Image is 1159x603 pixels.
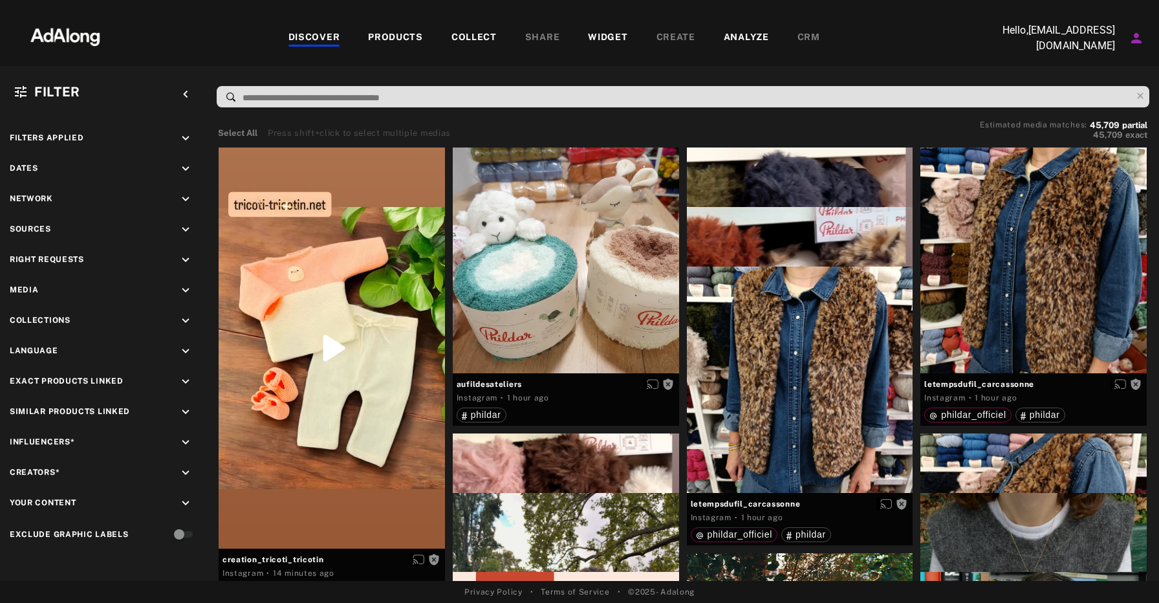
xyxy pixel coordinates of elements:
i: keyboard_arrow_down [179,283,193,298]
i: keyboard_arrow_down [179,192,193,206]
time: 2025-09-24T06:41:55.000Z [741,513,783,522]
span: phildar [471,410,501,420]
div: CRM [797,30,820,46]
div: phildar_officiel [929,410,1006,419]
span: aufildesateliers [457,378,675,390]
div: phildar_officiel [696,530,772,539]
span: phildar_officiel [708,529,772,540]
span: Creators* [10,468,60,477]
span: • [530,586,534,598]
span: Collections [10,316,70,325]
span: Filters applied [10,133,84,142]
span: Language [10,346,58,355]
time: 2025-09-24T07:08:20.000Z [507,393,549,402]
i: keyboard_arrow_down [179,162,193,176]
i: keyboard_arrow_down [179,496,193,510]
span: · [735,512,738,523]
div: Exclude Graphic Labels [10,529,128,540]
button: Select All [218,127,257,140]
p: Hello, [EMAIL_ADDRESS][DOMAIN_NAME] [986,23,1115,54]
span: · [266,568,270,578]
span: Filter [34,84,80,100]
div: phildar [462,410,501,419]
span: Sources [10,225,51,234]
button: 45,709partial [1090,122,1147,129]
div: Instagram [457,392,497,404]
span: letempsdufil_carcassonne [924,378,1143,390]
i: keyboard_arrow_down [179,435,193,450]
span: Similar Products Linked [10,407,130,416]
div: Instagram [924,392,965,404]
span: creation_tricoti_tricotin [222,554,441,565]
span: Network [10,194,53,203]
div: phildar [786,530,826,539]
span: Rights not requested [662,379,674,388]
div: WIDGET [588,30,627,46]
div: COLLECT [451,30,497,46]
i: keyboard_arrow_down [179,405,193,419]
div: SHARE [525,30,560,46]
button: Enable diffusion on this media [1110,377,1130,391]
span: Dates [10,164,38,173]
time: 2025-09-24T06:41:55.000Z [975,393,1017,402]
div: Instagram [691,512,731,523]
span: phildar [1030,410,1060,420]
div: ANALYZE [724,30,769,46]
span: phildar [796,529,826,540]
div: phildar [1021,410,1060,419]
button: Enable diffusion on this media [409,553,428,566]
div: CREATE [656,30,695,46]
span: letempsdufil_carcassonne [691,498,909,510]
span: Your Content [10,498,76,507]
span: • [618,586,621,598]
div: Press shift+click to select multiple medias [268,127,451,140]
span: Influencers* [10,437,74,446]
span: Rights not requested [428,554,440,564]
button: Account settings [1125,27,1147,49]
i: keyboard_arrow_down [179,223,193,237]
button: Enable diffusion on this media [876,497,896,510]
div: DISCOVER [288,30,340,46]
span: Exact Products Linked [10,377,124,386]
i: keyboard_arrow_down [179,131,193,146]
time: 2025-09-24T07:56:29.000Z [273,569,334,578]
span: 45,709 [1093,130,1123,140]
div: Instagram [222,567,263,579]
i: keyboard_arrow_down [179,253,193,267]
img: 63233d7d88ed69de3c212112c67096b6.png [8,16,122,55]
i: keyboard_arrow_down [179,466,193,480]
i: keyboard_arrow_down [179,314,193,328]
i: keyboard_arrow_left [179,87,193,102]
span: · [969,393,972,403]
i: keyboard_arrow_down [179,375,193,389]
span: phildar_officiel [941,410,1006,420]
span: Estimated media matches: [980,120,1087,129]
span: Rights not requested [1130,379,1142,388]
span: Media [10,285,39,294]
div: PRODUCTS [368,30,423,46]
button: Enable diffusion on this media [643,377,662,391]
span: 45,709 [1090,120,1120,130]
span: · [501,393,504,403]
i: keyboard_arrow_down [179,344,193,358]
span: Right Requests [10,255,84,264]
button: 45,709exact [980,129,1147,142]
span: Rights not requested [896,499,907,508]
a: Terms of Service [541,586,609,598]
span: © 2025 - Adalong [628,586,695,598]
a: Privacy Policy [464,586,523,598]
